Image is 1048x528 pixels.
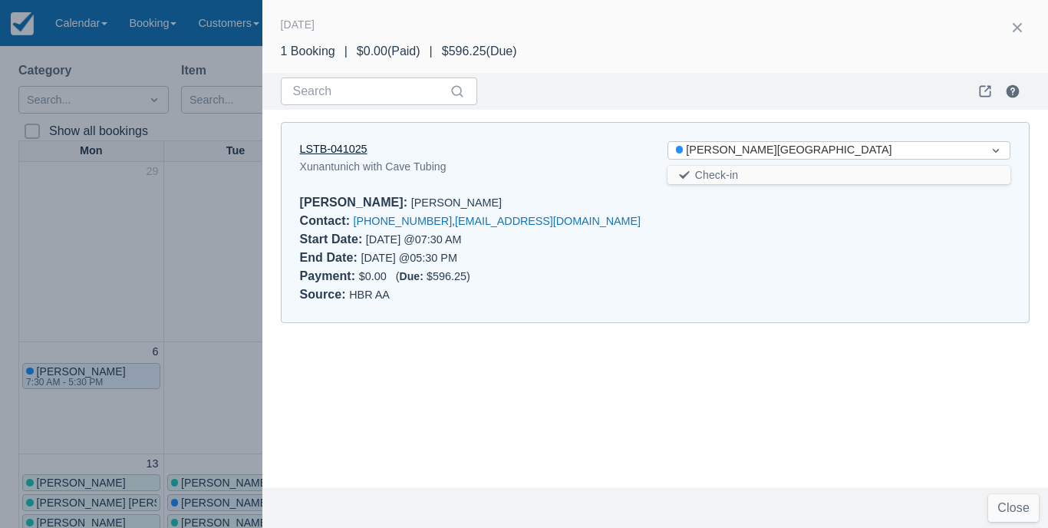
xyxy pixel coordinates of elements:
[300,269,359,282] div: Payment :
[354,215,453,227] a: [PHONE_NUMBER]
[300,196,411,209] div: [PERSON_NAME] :
[300,214,354,227] div: Contact :
[988,143,1004,158] span: Dropdown icon
[420,42,442,61] div: |
[281,15,315,34] div: [DATE]
[300,212,1011,230] div: ,
[281,42,335,61] div: 1 Booking
[357,42,420,61] div: $0.00 ( Paid )
[300,143,367,155] a: LSTB-041025
[300,288,350,301] div: Source :
[988,494,1039,522] button: Close
[667,166,1010,184] button: Check-in
[293,78,447,105] input: Search
[335,42,357,61] div: |
[300,193,1011,212] div: [PERSON_NAME]
[300,285,1011,304] div: HBR AA
[300,251,361,264] div: End Date :
[300,233,366,246] div: Start Date :
[300,157,643,176] div: Xunantunich with Cave Tubing
[300,267,1011,285] div: $0.00
[455,215,641,227] a: [EMAIL_ADDRESS][DOMAIN_NAME]
[396,270,470,282] span: ( $596.25 )
[676,142,974,159] div: [PERSON_NAME][GEOGRAPHIC_DATA]
[300,230,643,249] div: [DATE] @ 07:30 AM
[300,249,643,267] div: [DATE] @ 05:30 PM
[442,42,517,61] div: $596.25 ( Due )
[400,270,427,282] div: Due:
